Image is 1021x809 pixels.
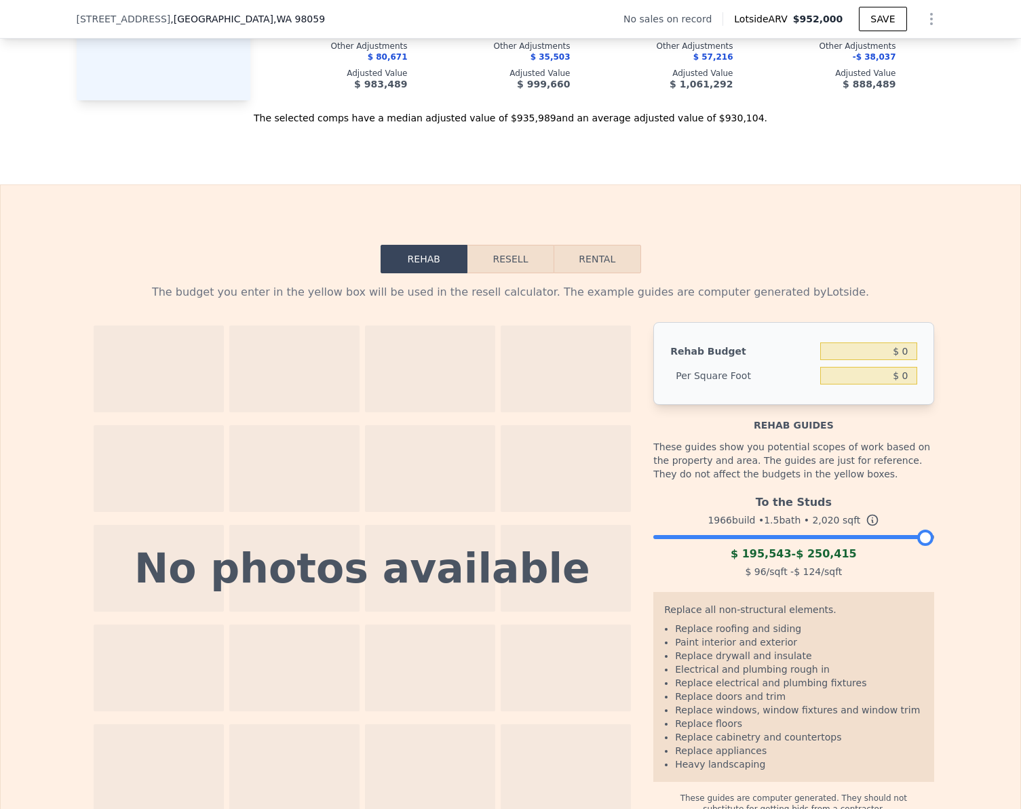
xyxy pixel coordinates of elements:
[794,566,821,577] span: $ 124
[592,41,733,52] div: Other Adjustments
[675,730,923,744] li: Replace cabinetry and countertops
[796,547,857,560] span: $ 250,415
[664,603,923,622] div: Replace all non-structural elements.
[675,635,923,649] li: Paint interior and exterior
[592,68,733,79] div: Adjusted Value
[812,515,839,526] span: 2,020
[653,432,933,489] div: These guides show you potential scopes of work based on the property and area. The guides are jus...
[918,5,945,33] button: Show Options
[368,52,408,62] span: $ 80,671
[745,566,766,577] span: $ 96
[653,489,933,511] div: To the Studs
[755,68,896,79] div: Adjusted Value
[77,100,945,125] div: The selected comps have a median adjusted value of $935,989 and an average adjusted value of $930...
[273,14,325,24] span: , WA 98059
[675,744,923,757] li: Replace appliances
[134,548,590,589] div: No photos available
[267,68,408,79] div: Adjusted Value
[693,52,733,62] span: $ 57,216
[843,79,895,90] span: $ 888,489
[734,12,792,26] span: Lotside ARV
[675,649,923,663] li: Replace drywall and insulate
[467,245,554,273] button: Resell
[354,79,407,90] span: $ 983,489
[675,622,923,635] li: Replace roofing and siding
[675,757,923,771] li: Heavy landscaping
[653,511,933,530] div: 1966 build • 1.5 bath • sqft
[793,14,843,24] span: $952,000
[623,12,723,26] div: No sales on record
[675,690,923,703] li: Replace doors and trim
[670,339,815,363] div: Rehab Budget
[675,663,923,676] li: Electrical and plumbing rough in
[653,562,933,581] div: /sqft - /sqft
[670,79,733,90] span: $ 1,061,292
[88,284,934,300] div: The budget you enter in the yellow box will be used in the resell calculator. The example guides ...
[517,79,570,90] span: $ 999,660
[381,245,467,273] button: Rehab
[429,41,571,52] div: Other Adjustments
[859,7,906,31] button: SAVE
[731,547,792,560] span: $ 195,543
[675,676,923,690] li: Replace electrical and plumbing fixtures
[653,405,933,432] div: Rehab guides
[675,703,923,717] li: Replace windows, window fixtures and window trim
[853,52,896,62] span: -$ 38,037
[267,41,408,52] div: Other Adjustments
[755,41,896,52] div: Other Adjustments
[670,363,815,388] div: Per Square Foot
[554,245,640,273] button: Rental
[653,546,933,562] div: -
[531,52,571,62] span: $ 35,503
[77,12,171,26] span: [STREET_ADDRESS]
[170,12,325,26] span: , [GEOGRAPHIC_DATA]
[429,68,571,79] div: Adjusted Value
[675,717,923,730] li: Replace floors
